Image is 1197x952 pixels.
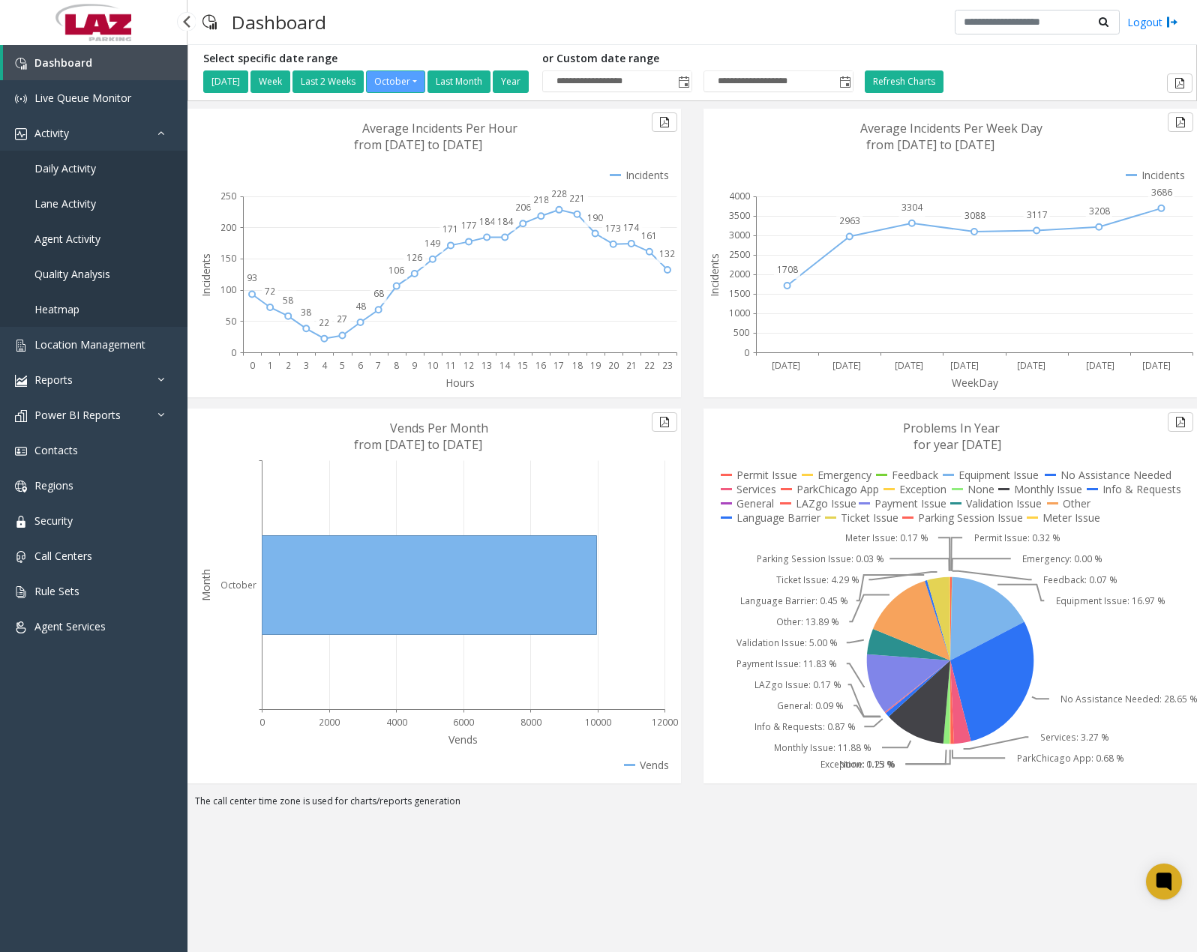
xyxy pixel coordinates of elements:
[34,126,69,140] span: Activity
[427,359,438,372] text: 10
[448,732,478,747] text: Vends
[572,359,583,372] text: 18
[355,300,366,313] text: 48
[15,586,27,598] img: 'icon'
[406,251,422,264] text: 126
[15,551,27,563] img: 'icon'
[774,741,871,754] text: Monthly Issue: 11.88 %
[845,531,928,544] text: Meter Issue: 0.17 %
[463,359,474,372] text: 12
[729,248,750,261] text: 2500
[247,271,257,284] text: 93
[952,376,999,390] text: WeekDay
[187,795,1197,816] div: The call center time zone is used for charts/reports generation
[729,209,750,222] text: 3500
[520,716,541,729] text: 8000
[1166,14,1178,30] img: logout
[461,219,477,232] text: 177
[776,615,839,628] text: Other: 13.89 %
[15,480,27,492] img: 'icon'
[15,621,27,633] img: 'icon'
[481,359,492,372] text: 13
[373,287,384,300] text: 68
[772,359,800,372] text: [DATE]
[641,229,657,242] text: 161
[950,359,979,372] text: [DATE]
[1168,112,1193,132] button: Export to pdf
[34,337,145,352] span: Location Management
[15,340,27,352] img: 'icon'
[729,229,750,241] text: 3000
[292,70,364,93] button: Last 2 Weeks
[497,215,514,228] text: 184
[590,359,601,372] text: 19
[34,55,92,70] span: Dashboard
[220,221,236,234] text: 200
[820,758,895,771] text: Exception: 0.15 %
[729,190,750,202] text: 4000
[587,211,603,224] text: 190
[319,316,329,329] text: 22
[34,91,131,105] span: Live Queue Monitor
[388,264,404,277] text: 106
[913,436,1001,453] text: for year [DATE]
[729,307,750,319] text: 1000
[740,594,848,607] text: Language Barrier: 0.45 %
[34,584,79,598] span: Rule Sets
[424,237,440,250] text: 149
[3,45,187,80] a: Dashboard
[964,209,985,222] text: 3088
[608,359,619,372] text: 20
[626,359,637,372] text: 21
[15,445,27,457] img: 'icon'
[322,359,328,372] text: 4
[1167,73,1192,93] button: Export to pdf
[585,716,611,729] text: 10000
[427,70,490,93] button: Last Month
[283,294,293,307] text: 58
[15,516,27,528] img: 'icon'
[623,221,640,234] text: 174
[354,136,482,153] text: from [DATE] to [DATE]
[1151,186,1172,199] text: 3686
[358,359,363,372] text: 6
[224,4,334,40] h3: Dashboard
[337,313,347,325] text: 27
[777,699,844,712] text: General: 0.09 %
[34,549,92,563] span: Call Centers
[220,579,256,591] text: October
[533,193,549,206] text: 218
[652,412,677,432] button: Export to pdf
[34,196,96,211] span: Lane Activity
[265,285,275,298] text: 72
[1142,359,1171,372] text: [DATE]
[319,716,340,729] text: 2000
[34,373,73,387] span: Reports
[1056,594,1165,607] text: Equipment Issue: 16.97 %
[974,531,1060,544] text: Permit Issue: 0.32 %
[754,678,841,691] text: LAZgo Issue: 0.17 %
[866,136,994,153] text: from [DATE] to [DATE]
[729,287,750,300] text: 1500
[707,253,721,297] text: Incidents
[1017,752,1124,765] text: ParkChicago App: 0.68 %
[445,376,475,390] text: Hours
[15,128,27,140] img: 'icon'
[199,253,213,297] text: Incidents
[662,359,673,372] text: 23
[644,359,655,372] text: 22
[301,306,311,319] text: 38
[535,359,546,372] text: 16
[259,716,265,729] text: 0
[366,70,425,93] button: October
[268,359,273,372] text: 1
[1043,573,1117,586] text: Feedback: 0.07 %
[34,619,106,633] span: Agent Services
[15,93,27,105] img: 'icon'
[34,443,78,457] span: Contacts
[1040,731,1109,744] text: Services: 3.27 %
[903,420,1000,436] text: Problems In Year
[220,252,236,265] text: 150
[34,267,110,281] span: Quality Analysis
[386,716,407,729] text: 4000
